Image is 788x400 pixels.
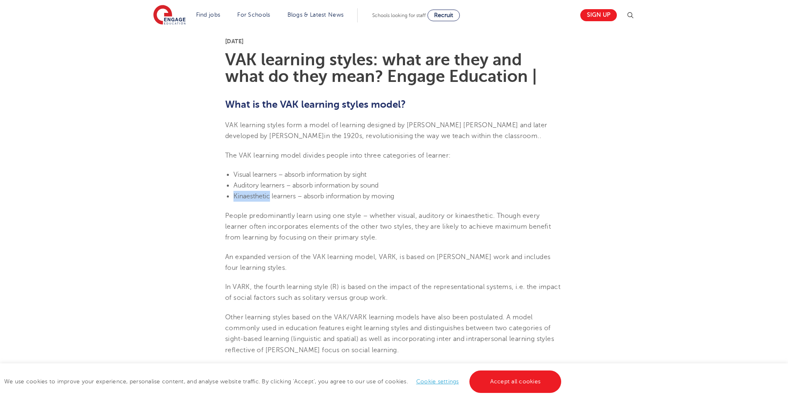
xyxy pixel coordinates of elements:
h1: VAK learning styles: what are they and what do they mean? Engage Education | [225,52,563,85]
span: An expanded version of the VAK learning model, VARK, is based on [PERSON_NAME] work and includes ... [225,253,550,272]
span: Other learning styles based on the VAK/VARK learning models have also been postulated. A model co... [225,314,554,354]
a: Find jobs [196,12,221,18]
a: Recruit [427,10,460,21]
a: Sign up [580,9,617,21]
p: [DATE] [225,38,563,44]
a: Cookie settings [416,378,459,385]
span: Kinaesthetic learners – absorb information by moving [233,193,394,200]
span: We use cookies to improve your experience, personalise content, and analyse website traffic. By c... [4,378,563,385]
a: Blogs & Latest News [287,12,344,18]
b: What is the VAK learning styles model? [225,99,406,110]
img: Engage Education [153,5,186,26]
span: Recruit [434,12,453,18]
span: in the 1920s, revolutionising the way we teach within the classroom. [324,132,539,140]
span: The VAK learning model divides people into three categories of learner: [225,152,451,159]
span: Schools looking for staff [372,12,426,18]
a: Accept all cookies [469,370,562,393]
span: Auditory learners – absorb information by sound [233,182,378,189]
a: For Schools [237,12,270,18]
span: VAK learning styles form a model of learning designed by [PERSON_NAME] [PERSON_NAME] and later de... [225,121,547,140]
span: People predominantly learn using one style – whether visual, auditory or kinaesthetic. Though eve... [225,212,551,242]
span: In VARK, the fourth learning style (R) is based on the impact of the representational systems, i.... [225,283,560,301]
span: Visual learners – absorb information by sight [233,171,366,178]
